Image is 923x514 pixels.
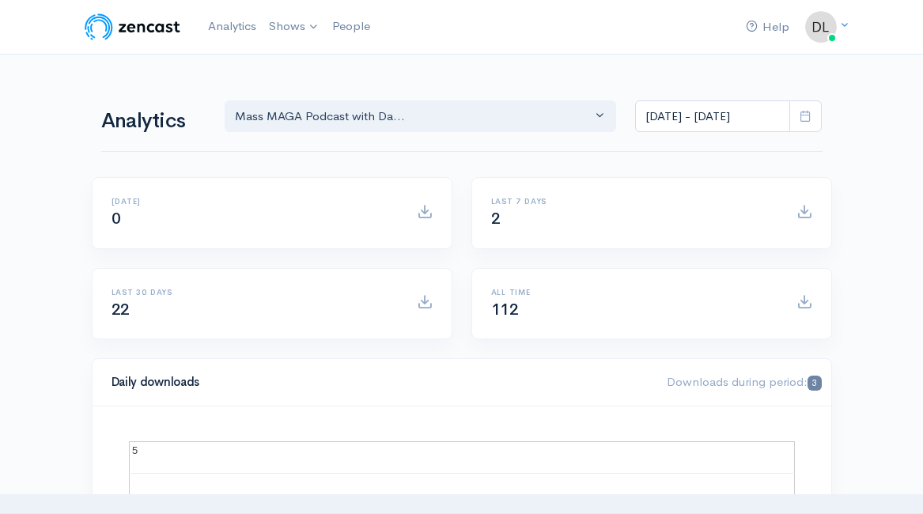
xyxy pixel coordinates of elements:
span: 22 [112,300,130,319]
span: 2 [491,209,501,229]
h4: Daily downloads [112,376,649,389]
a: Shows [263,9,326,44]
img: ZenCast Logo [82,11,183,43]
img: ... [805,11,837,43]
h6: [DATE] [112,197,398,206]
a: Analytics [202,9,263,43]
h6: Last 30 days [112,288,398,297]
input: analytics date range selector [635,100,790,133]
a: People [326,9,376,43]
button: Mass MAGA Podcast with Da... [225,100,617,133]
span: 112 [491,300,519,319]
a: Help [740,10,796,44]
div: Mass MAGA Podcast with Da... [235,108,592,126]
span: Downloads during period: [667,374,821,389]
h1: Analytics [101,110,206,133]
span: 0 [112,209,121,229]
h6: All time [491,288,777,297]
span: 3 [808,376,821,391]
text: 5 [132,444,138,456]
h6: Last 7 days [491,197,777,206]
